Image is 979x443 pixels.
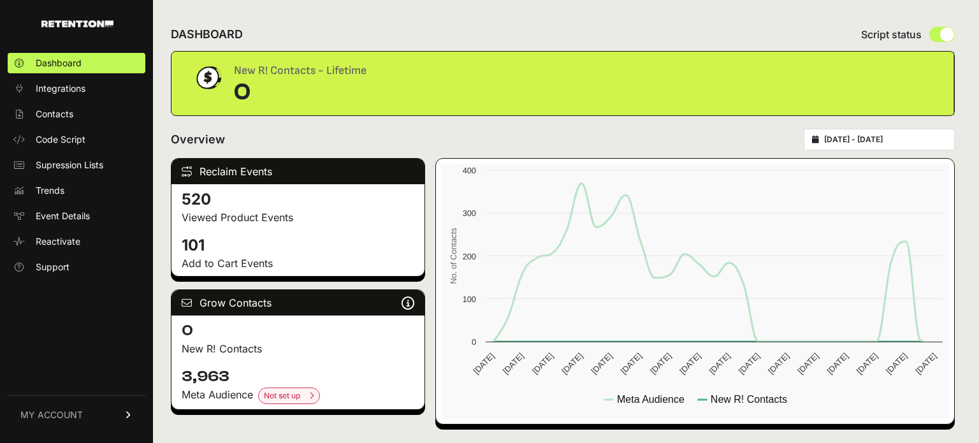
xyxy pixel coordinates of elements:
a: Contacts [8,104,145,124]
h4: 520 [182,189,414,210]
a: Dashboard [8,53,145,73]
div: Grow Contacts [171,290,424,316]
img: dollar-coin-05c43ed7efb7bc0c12610022525b4bbbb207c7efeef5aecc26f025e68dcafac9.png [192,62,224,94]
text: [DATE] [855,351,880,376]
text: [DATE] [678,351,703,376]
p: New R! Contacts [182,341,414,356]
a: MY ACCOUNT [8,395,145,434]
text: [DATE] [707,351,732,376]
text: 400 [463,166,476,175]
span: Code Script [36,133,85,146]
text: [DATE] [472,351,497,376]
p: Add to Cart Events [182,256,414,271]
span: Integrations [36,82,85,95]
span: Dashboard [36,57,82,69]
text: New R! Contacts [711,394,787,405]
text: Meta Audience [617,394,685,405]
a: Event Details [8,206,145,226]
text: [DATE] [737,351,762,376]
div: 0 [234,80,366,105]
text: [DATE] [884,351,909,376]
div: Meta Audience [182,387,414,404]
span: Trends [36,184,64,197]
text: [DATE] [560,351,585,376]
text: [DATE] [796,351,821,376]
a: Integrations [8,78,145,99]
text: [DATE] [619,351,644,376]
a: Reactivate [8,231,145,252]
text: 200 [463,252,476,261]
h2: Overview [171,131,225,149]
a: Support [8,257,145,277]
span: Support [36,261,69,273]
h4: 3,963 [182,367,414,387]
div: Reclaim Events [171,159,424,184]
h4: 101 [182,235,414,256]
text: 300 [463,208,476,218]
a: Supression Lists [8,155,145,175]
span: Event Details [36,210,90,222]
span: Supression Lists [36,159,103,171]
h4: 0 [182,321,414,341]
span: Contacts [36,108,73,120]
text: [DATE] [766,351,791,376]
text: [DATE] [914,351,939,376]
span: MY ACCOUNT [20,409,83,421]
text: [DATE] [648,351,673,376]
a: Trends [8,180,145,201]
h2: DASHBOARD [171,25,243,43]
p: Viewed Product Events [182,210,414,225]
span: Reactivate [36,235,80,248]
span: Script status [861,27,922,42]
text: 100 [463,294,476,304]
text: [DATE] [530,351,555,376]
text: [DATE] [501,351,526,376]
text: No. of Contacts [449,228,458,284]
img: Retention.com [41,20,113,27]
div: New R! Contacts - Lifetime [234,62,366,80]
text: 0 [472,337,476,347]
text: [DATE] [825,351,850,376]
text: [DATE] [590,351,614,376]
a: Code Script [8,129,145,150]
